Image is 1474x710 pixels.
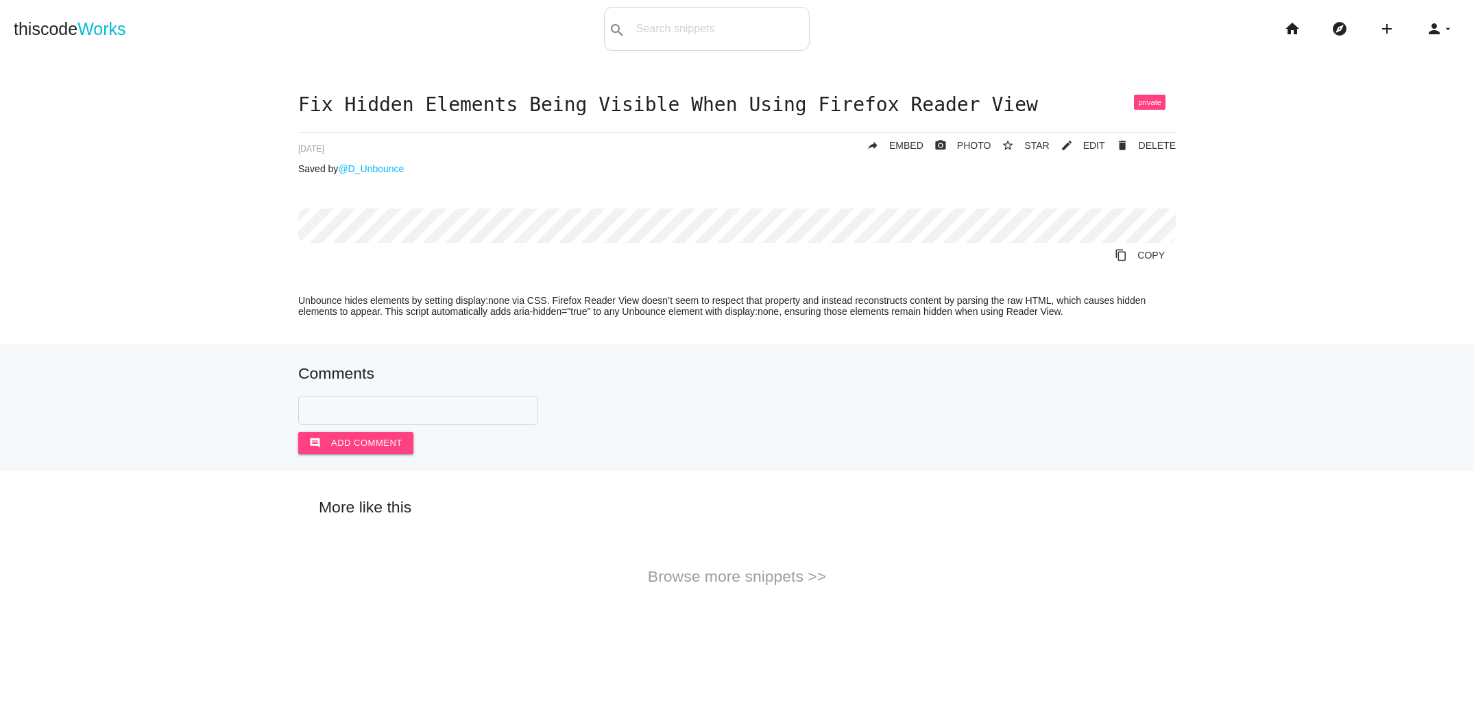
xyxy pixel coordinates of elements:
span: Works [77,19,125,38]
h1: Fix Hidden Elements Being Visible When Using Firefox Reader View [298,95,1176,116]
span: DELETE [1139,140,1176,151]
input: Search snippets [629,14,809,43]
i: star_border [1002,133,1014,158]
span: [DATE] [298,144,324,154]
a: mode_editEDIT [1050,133,1105,158]
i: home [1284,7,1301,51]
button: search [605,8,629,50]
a: thiscodeWorks [14,7,126,51]
i: add [1379,7,1395,51]
h5: More like this [298,499,1176,516]
a: replyEMBED [856,133,923,158]
i: mode_edit [1061,133,1073,158]
i: delete [1116,133,1128,158]
i: search [609,8,625,52]
a: Copy to Clipboard [1104,243,1176,268]
p: Saved by [298,163,1176,174]
p: Unbounce hides elements by setting display:none via CSS. Firefox Reader View doesn’t seem to resp... [298,295,1176,317]
span: EDIT [1083,140,1105,151]
a: photo_cameraPHOTO [923,133,991,158]
a: @D_Unbounce [338,163,404,174]
span: PHOTO [957,140,991,151]
a: Delete Post [1105,133,1176,158]
span: STAR [1024,140,1049,151]
span: EMBED [889,140,923,151]
i: person [1426,7,1442,51]
i: comment [309,432,321,454]
i: reply [867,133,879,158]
button: commentAdd comment [298,432,413,454]
i: explore [1331,7,1348,51]
button: star_borderSTAR [991,133,1049,158]
i: photo_camera [934,133,947,158]
i: arrow_drop_down [1442,7,1453,51]
h5: Comments [298,365,1176,382]
i: content_copy [1115,243,1127,268]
